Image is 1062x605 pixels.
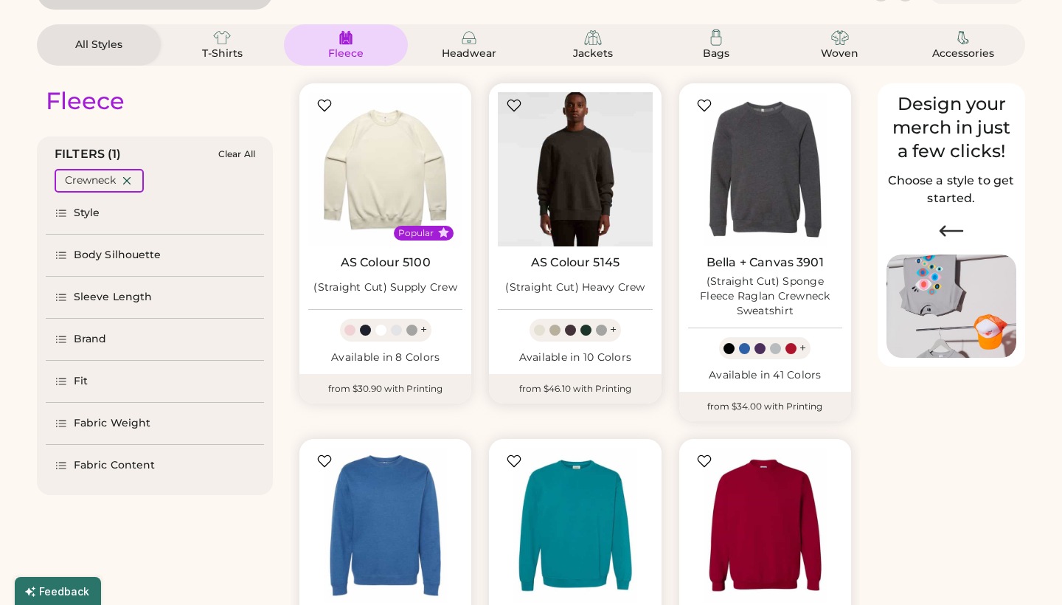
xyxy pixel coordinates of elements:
div: Design your merch in just a few clicks! [886,92,1016,163]
img: Comfort Colors 1566 Garment-Dyed Sweatshirt [498,448,652,602]
div: Brand [74,332,107,347]
div: from $46.10 with Printing [489,374,661,404]
div: FILTERS (1) [55,145,122,163]
div: Crewneck [65,173,116,188]
img: Gildan 18000 Heavy Blend™ Crewneck Sweatshirt [688,448,842,602]
img: T-Shirts Icon [213,29,231,46]
a: AS Colour 5100 [341,255,431,270]
img: Woven Icon [831,29,849,46]
div: Accessories [930,46,996,61]
a: Bella + Canvas 3901 [707,255,824,270]
img: Accessories Icon [954,29,972,46]
img: Image of Lisa Congdon Eye Print on T-Shirt and Hat [886,255,1016,359]
div: from $30.90 with Printing [299,374,471,404]
div: + [799,340,806,356]
img: AS Colour 5145 (Straight Cut) Heavy Crew [498,92,652,246]
img: BELLA + CANVAS 3901 (Straight Cut) Sponge Fleece Raglan Crewneck Sweatshirt [688,92,842,246]
div: Body Silhouette [74,248,162,263]
button: Popular Style [438,227,449,238]
div: Fleece [46,86,125,116]
div: Headwear [436,46,502,61]
div: + [420,322,427,338]
div: All Styles [66,38,132,52]
div: from $34.00 with Printing [679,392,851,421]
div: Fit [74,374,88,389]
div: (Straight Cut) Supply Crew [313,280,457,295]
img: Bags Icon [707,29,725,46]
div: Available in 10 Colors [498,350,652,365]
div: Bags [683,46,749,61]
div: Available in 8 Colors [308,350,462,365]
div: Fabric Weight [74,416,150,431]
div: T-Shirts [189,46,255,61]
div: Available in 41 Colors [688,368,842,383]
div: Style [74,206,100,221]
img: Independent Trading Co. SS3000 Midweight Sweatshirt [308,448,462,602]
a: AS Colour 5145 [531,255,619,270]
div: Sleeve Length [74,290,152,305]
div: Popular [398,227,434,239]
div: Jackets [560,46,626,61]
img: Headwear Icon [460,29,478,46]
div: (Straight Cut) Heavy Crew [505,280,645,295]
img: AS Colour 5100 (Straight Cut) Supply Crew [308,92,462,246]
div: + [610,322,617,338]
div: Fleece [313,46,379,61]
img: Jackets Icon [584,29,602,46]
img: Fleece Icon [337,29,355,46]
div: Woven [807,46,873,61]
div: (Straight Cut) Sponge Fleece Raglan Crewneck Sweatshirt [688,274,842,319]
h2: Choose a style to get started. [886,172,1016,207]
div: Clear All [218,149,255,159]
div: Fabric Content [74,458,155,473]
